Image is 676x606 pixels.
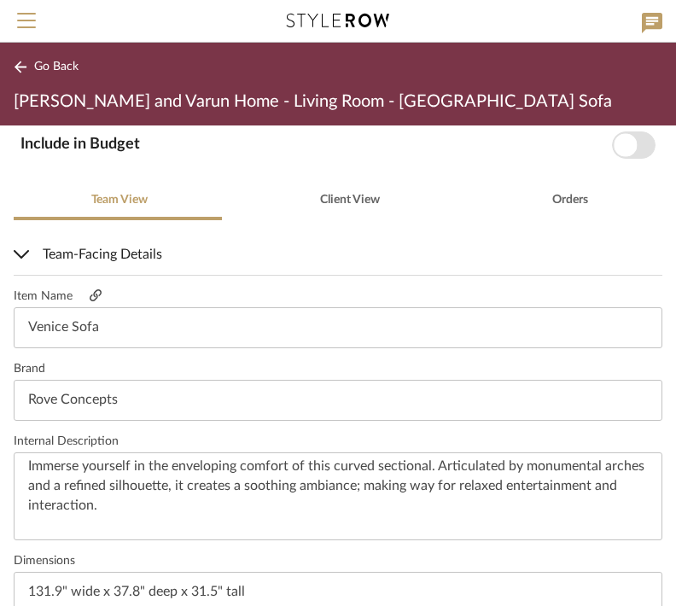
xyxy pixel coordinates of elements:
[14,554,662,568] label: Dimensions
[14,307,662,348] input: Enter Item Name
[14,289,662,304] label: Item Name
[91,194,148,206] span: Team View
[14,434,662,449] label: Internal Description
[320,194,380,206] span: Client View
[20,137,140,152] span: Include in Budget
[552,194,588,206] span: Orders
[14,244,656,265] span: Team-Facing Details
[14,380,662,421] input: Enter Brand
[14,56,84,78] button: Go Back
[14,91,612,112] span: [PERSON_NAME] and Varun Home - Living Room - [GEOGRAPHIC_DATA] Sofa
[14,362,662,376] label: Brand
[34,60,79,74] span: Go Back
